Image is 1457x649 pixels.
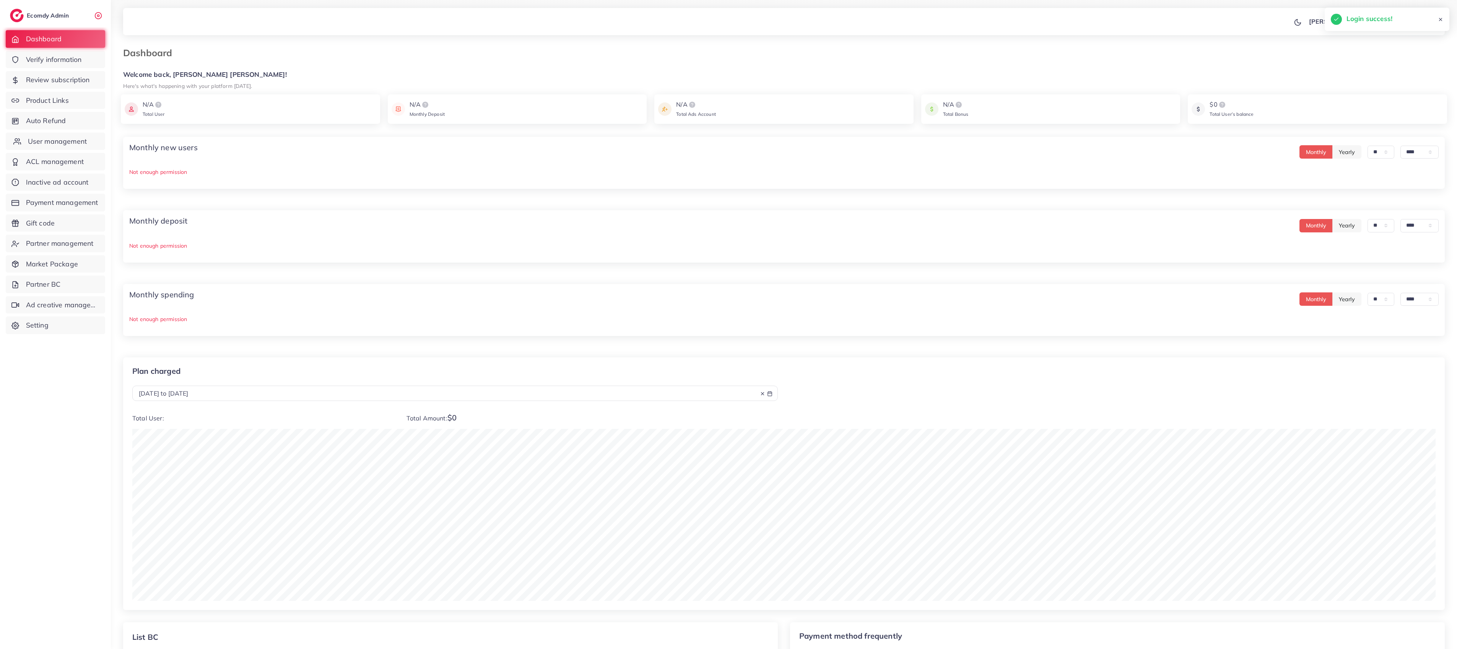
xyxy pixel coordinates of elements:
img: icon payment [392,100,405,118]
span: Total User [143,111,165,117]
button: Yearly [1332,219,1361,232]
h5: Login success! [1346,14,1392,24]
a: Ad creative management [6,296,105,314]
span: Inactive ad account [26,177,89,187]
span: Market Package [26,259,78,269]
small: Here's what's happening with your platform [DATE]. [123,83,252,89]
h4: Monthly deposit [129,216,187,226]
span: Partner management [26,239,94,248]
span: ACL management [26,157,84,167]
a: Payment management [6,194,105,211]
span: Setting [26,320,49,330]
p: Total Amount: [407,413,778,423]
span: Auto Refund [26,116,66,126]
span: [DATE] to [DATE] [139,389,189,397]
a: Inactive ad account [6,174,105,191]
img: logo [688,100,697,109]
span: Payment management [26,198,98,208]
img: logo [954,100,963,109]
img: icon payment [125,100,138,118]
img: logo [154,100,163,109]
h2: Ecomdy Admin [27,12,71,19]
a: logoEcomdy Admin [10,9,71,22]
h5: Welcome back, [PERSON_NAME] [PERSON_NAME]! [123,71,1445,79]
div: N/A [676,100,716,109]
a: ACL management [6,153,105,170]
p: Not enough permission [129,167,1439,177]
h3: Dashboard [123,47,178,58]
span: Total User’s balance [1210,111,1254,117]
span: Dashboard [26,34,62,44]
p: Not enough permission [129,241,1439,250]
button: Monthly [1299,292,1333,306]
div: N/A [143,100,165,109]
div: $0 [1210,100,1254,109]
div: N/A [943,100,969,109]
img: icon payment [658,100,672,118]
span: User management [28,136,87,146]
a: Setting [6,316,105,334]
div: List BC [132,631,158,643]
span: Monthly Deposit [410,111,445,117]
p: Plan charged [132,367,778,376]
a: User management [6,133,105,150]
img: logo [10,9,24,22]
a: [PERSON_NAME] [PERSON_NAME]avatar [1305,14,1439,29]
a: Market Package [6,255,105,273]
h4: Monthly new users [129,143,198,152]
h4: Monthly spending [129,290,194,299]
a: Review subscription [6,71,105,89]
p: Payment method frequently [799,631,1220,641]
a: Product Links [6,92,105,109]
a: Partner BC [6,276,105,293]
p: Not enough permission [129,315,1439,324]
button: Monthly [1299,219,1333,232]
button: Yearly [1332,145,1361,159]
a: Dashboard [6,30,105,48]
span: $0 [447,413,457,422]
span: Verify information [26,55,82,65]
span: Total Bonus [943,111,969,117]
img: logo [1218,100,1227,109]
span: Total Ads Account [676,111,716,117]
p: [PERSON_NAME] [PERSON_NAME] [1309,17,1415,26]
button: Monthly [1299,145,1333,159]
span: Product Links [26,96,69,105]
a: Auto Refund [6,112,105,130]
a: Verify information [6,51,105,68]
img: icon payment [925,100,938,118]
span: Gift code [26,218,55,228]
span: Review subscription [26,75,90,85]
p: Total User: [132,413,394,423]
span: Partner BC [26,279,61,289]
div: N/A [410,100,445,109]
button: Yearly [1332,292,1361,306]
a: Partner management [6,235,105,252]
span: Ad creative management [26,300,99,310]
img: icon payment [1192,100,1205,118]
a: Gift code [6,214,105,232]
img: logo [421,100,430,109]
